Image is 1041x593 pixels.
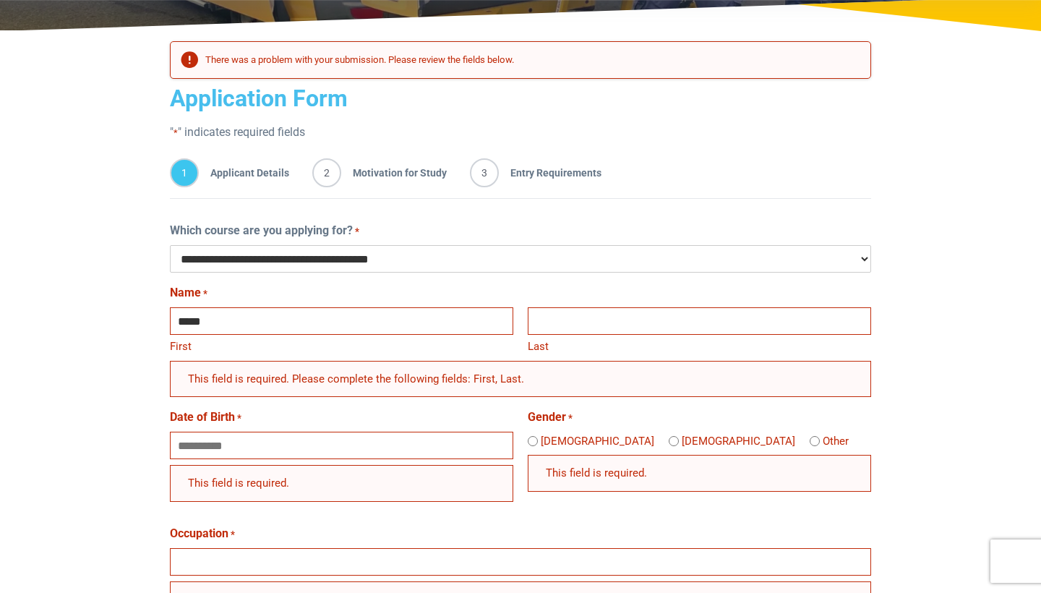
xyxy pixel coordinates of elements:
[499,158,601,187] span: Entry Requirements
[170,85,871,112] h2: Application Form
[170,409,241,426] label: Date of Birth
[205,54,859,67] h2: There was a problem with your submission. Please review the fields below.
[199,158,289,187] span: Applicant Details
[528,455,871,491] div: This field is required.
[541,433,654,450] label: [DEMOGRAPHIC_DATA]
[341,158,447,187] span: Motivation for Study
[170,361,871,397] div: This field is required. Please complete the following fields: First, Last.
[470,158,499,187] span: 3
[170,222,359,239] label: Which course are you applying for?
[682,433,795,450] label: [DEMOGRAPHIC_DATA]
[528,409,871,426] legend: Gender
[312,158,341,187] span: 2
[170,158,199,187] span: 1
[823,433,849,450] label: Other
[170,124,871,141] p: " " indicates required fields
[170,284,871,302] legend: Name
[170,465,513,501] div: This field is required.
[528,335,871,355] label: Last
[170,335,513,355] label: First
[170,525,235,542] label: Occupation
